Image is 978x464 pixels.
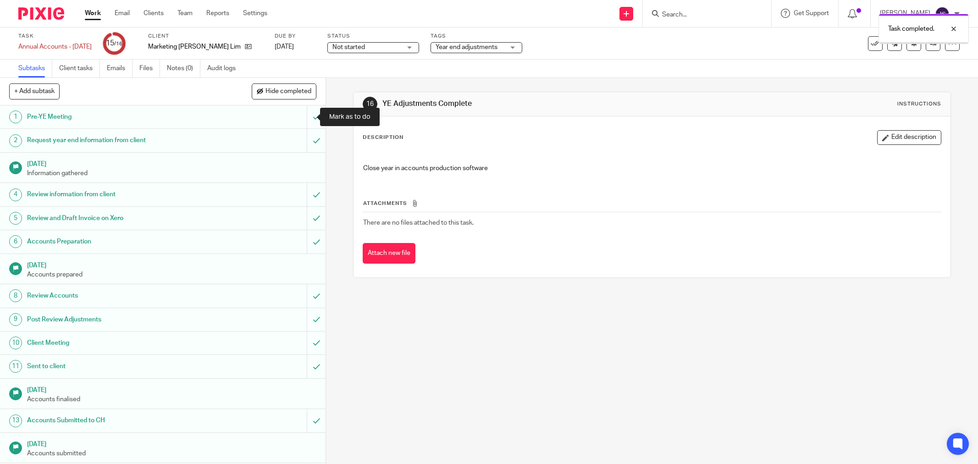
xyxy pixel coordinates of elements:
div: Annual Accounts - [DATE] [18,42,92,51]
a: Email [115,9,130,18]
h1: YE Adjustments Complete [382,99,672,109]
span: There are no files attached to this task. [363,220,474,226]
div: 10 [9,337,22,349]
label: Tags [431,33,522,40]
small: /16 [114,41,122,46]
p: Information gathered [27,169,316,178]
h1: Accounts Submitted to CH [27,414,208,427]
h1: Sent to client [27,359,208,373]
div: 13 [9,414,22,427]
span: Attachments [363,201,407,206]
label: Client [148,33,263,40]
img: svg%3E [935,6,950,21]
div: 2 [9,134,22,147]
label: Task [18,33,92,40]
button: Hide completed [252,83,316,99]
div: 6 [9,235,22,248]
p: Task completed. [888,24,934,33]
div: 11 [9,360,22,373]
h1: Pre-YE Meeting [27,110,208,124]
div: 5 [9,212,22,225]
a: Reports [206,9,229,18]
button: Attach new file [363,243,415,264]
h1: Review Accounts [27,289,208,303]
a: Work [85,9,101,18]
h1: Accounts Preparation [27,235,208,249]
h1: Request year end information from client [27,133,208,147]
div: 9 [9,313,22,326]
h1: [DATE] [27,157,316,169]
p: Marketing [PERSON_NAME] Limited [148,42,240,51]
p: Close year in accounts production software [363,164,941,173]
button: + Add subtask [9,83,60,99]
h1: Post Review Adjustments [27,313,208,326]
p: Accounts prepared [27,270,316,279]
p: Description [363,134,403,141]
p: Accounts finalised [27,395,316,404]
a: Settings [243,9,267,18]
span: [DATE] [275,44,294,50]
span: Hide completed [265,88,311,95]
h1: [DATE] [27,383,316,395]
div: 4 [9,188,22,201]
label: Status [327,33,419,40]
a: Client tasks [59,60,100,77]
a: Emails [107,60,133,77]
div: Instructions [897,100,941,108]
div: Annual Accounts - November 2024 [18,42,92,51]
a: Subtasks [18,60,52,77]
div: 15 [106,38,122,49]
h1: Client Meeting [27,336,208,350]
h1: [DATE] [27,437,316,449]
div: 16 [363,97,377,111]
div: 1 [9,110,22,123]
a: Audit logs [207,60,243,77]
button: Edit description [877,130,941,145]
div: 8 [9,289,22,302]
a: Team [177,9,193,18]
p: Accounts submitted [27,449,316,458]
a: Files [139,60,160,77]
a: Clients [144,9,164,18]
a: Notes (0) [167,60,200,77]
h1: Review information from client [27,188,208,201]
img: Pixie [18,7,64,20]
h1: Review and Draft Invoice on Xero [27,211,208,225]
span: Not started [332,44,365,50]
span: Year end adjustments [436,44,497,50]
h1: [DATE] [27,259,316,270]
label: Due by [275,33,316,40]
